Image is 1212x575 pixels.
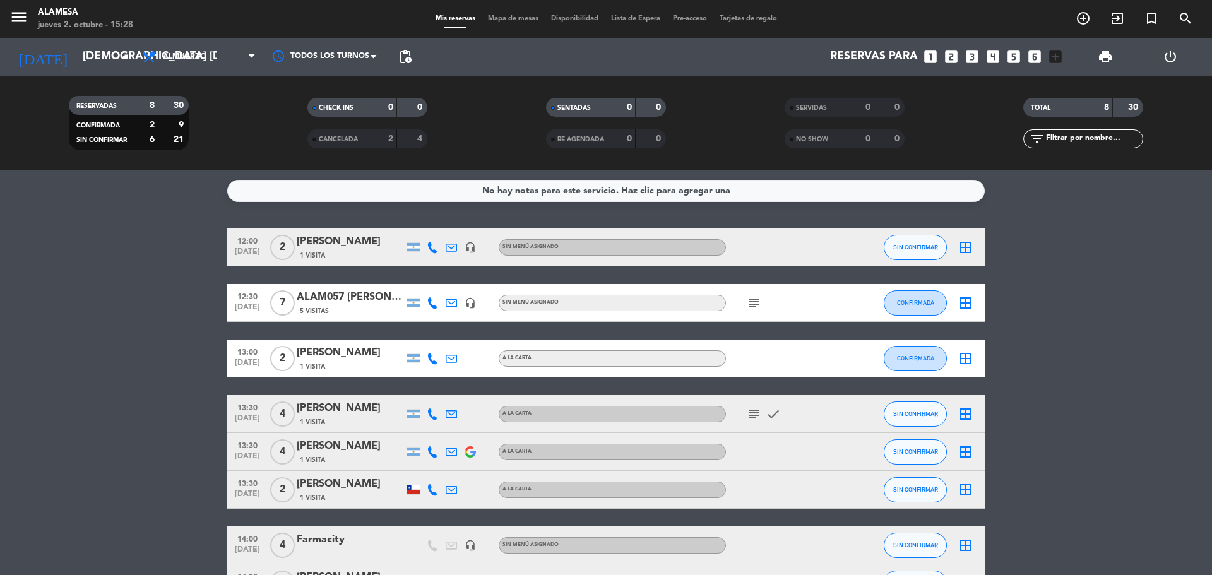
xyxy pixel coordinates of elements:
span: CONFIRMADA [76,122,120,129]
i: [DATE] [9,43,76,71]
i: border_all [958,351,973,366]
span: A LA CARTA [502,487,532,492]
i: headset_mic [465,242,476,253]
span: 13:30 [232,400,263,414]
i: arrow_drop_down [117,49,133,64]
i: border_all [958,295,973,311]
div: No hay notas para este servicio. Haz clic para agregar una [482,184,730,198]
span: 2 [270,346,295,371]
span: 1 Visita [300,251,325,261]
button: SIN CONFIRMAR [884,235,947,260]
div: [PERSON_NAME] [297,476,404,492]
div: jueves 2. octubre - 15:28 [38,19,133,32]
strong: 0 [656,134,663,143]
span: Sin menú asignado [502,542,559,547]
span: 5 Visitas [300,306,329,316]
span: [DATE] [232,490,263,504]
button: SIN CONFIRMAR [884,533,947,558]
i: headset_mic [465,540,476,551]
strong: 0 [627,134,632,143]
span: SIN CONFIRMAR [893,448,938,455]
span: Sin menú asignado [502,244,559,249]
img: google-logo.png [465,446,476,458]
strong: 0 [388,103,393,112]
span: RESERVADAS [76,103,117,109]
button: SIN CONFIRMAR [884,477,947,502]
span: TOTAL [1031,105,1050,111]
span: [DATE] [232,303,263,317]
i: search [1178,11,1193,26]
span: CONFIRMADA [897,355,934,362]
div: [PERSON_NAME] [297,400,404,417]
span: A LA CARTA [502,355,532,360]
span: [DATE] [232,545,263,560]
div: [PERSON_NAME] [297,345,404,361]
i: add_box [1047,49,1064,65]
span: Mapa de mesas [482,15,545,22]
i: looks_6 [1026,49,1043,65]
i: filter_list [1030,131,1045,146]
i: looks_5 [1006,49,1022,65]
span: 1 Visita [300,455,325,465]
span: SIN CONFIRMAR [893,410,938,417]
strong: 0 [894,103,902,112]
strong: 21 [174,135,186,144]
span: CHECK INS [319,105,353,111]
i: border_all [958,444,973,459]
input: Filtrar por nombre... [1045,132,1143,146]
span: 14:00 [232,531,263,545]
span: Disponibilidad [545,15,605,22]
span: 1 Visita [300,493,325,503]
strong: 2 [388,134,393,143]
span: A LA CARTA [502,411,532,416]
span: SIN CONFIRMAR [76,137,127,143]
strong: 9 [179,121,186,129]
span: 12:00 [232,233,263,247]
i: border_all [958,538,973,553]
span: 1 Visita [300,417,325,427]
span: SERVIDAS [796,105,827,111]
span: 2 [270,235,295,260]
i: looks_two [943,49,959,65]
strong: 0 [865,103,870,112]
span: Sin menú asignado [502,300,559,305]
span: [DATE] [232,247,263,262]
span: [DATE] [232,414,263,429]
span: SIN CONFIRMAR [893,542,938,548]
span: [DATE] [232,452,263,466]
button: CONFIRMADA [884,346,947,371]
span: SIN CONFIRMAR [893,244,938,251]
i: border_all [958,482,973,497]
button: menu [9,8,28,31]
i: check [766,406,781,422]
i: headset_mic [465,297,476,309]
strong: 0 [417,103,425,112]
span: 13:00 [232,344,263,359]
span: CANCELADA [319,136,358,143]
span: [DATE] [232,359,263,373]
i: power_settings_new [1163,49,1178,64]
span: 12:30 [232,288,263,303]
strong: 30 [174,101,186,110]
strong: 0 [865,134,870,143]
i: add_circle_outline [1076,11,1091,26]
span: SENTADAS [557,105,591,111]
div: [PERSON_NAME] [297,234,404,250]
span: NO SHOW [796,136,828,143]
button: SIN CONFIRMAR [884,439,947,465]
strong: 8 [1104,103,1109,112]
i: menu [9,8,28,27]
span: print [1098,49,1113,64]
i: looks_4 [985,49,1001,65]
span: Mis reservas [429,15,482,22]
span: 7 [270,290,295,316]
strong: 0 [894,134,902,143]
div: LOG OUT [1138,38,1203,76]
div: [PERSON_NAME] [297,438,404,454]
span: CONFIRMADA [897,299,934,306]
div: Alamesa [38,6,133,19]
span: 1 Visita [300,362,325,372]
button: SIN CONFIRMAR [884,401,947,427]
div: Farmacity [297,531,404,548]
span: RE AGENDADA [557,136,604,143]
